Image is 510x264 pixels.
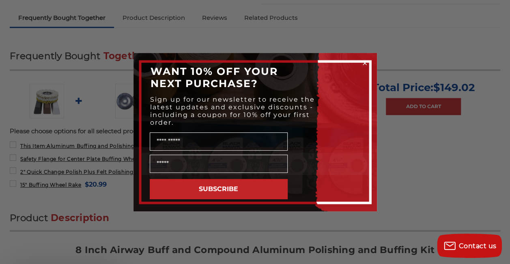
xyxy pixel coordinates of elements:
[150,96,315,126] span: Sign up for our newsletter to receive the latest updates and exclusive discounts - including a co...
[151,65,278,89] span: WANT 10% OFF YOUR NEXT PURCHASE?
[459,242,497,250] span: Contact us
[361,59,369,67] button: Close dialog
[150,179,288,199] button: SUBSCRIBE
[150,155,288,173] input: Email
[437,234,502,258] button: Contact us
